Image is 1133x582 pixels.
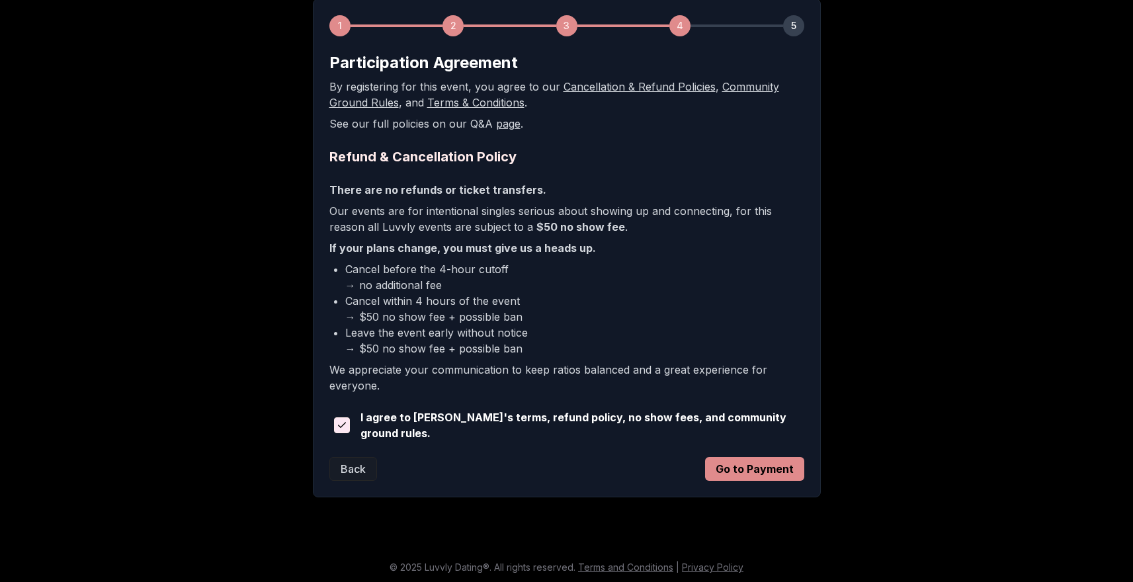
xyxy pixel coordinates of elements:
[329,116,804,132] p: See our full policies on our Q&A .
[329,182,804,198] p: There are no refunds or ticket transfers.
[676,561,679,573] span: |
[329,240,804,256] p: If your plans change, you must give us a heads up.
[345,293,804,325] li: Cancel within 4 hours of the event → $50 no show fee + possible ban
[682,561,743,573] a: Privacy Policy
[578,561,673,573] a: Terms and Conditions
[345,325,804,356] li: Leave the event early without notice → $50 no show fee + possible ban
[360,409,804,441] span: I agree to [PERSON_NAME]'s terms, refund policy, no show fees, and community ground rules.
[496,117,521,130] a: page
[329,147,804,166] h2: Refund & Cancellation Policy
[329,79,804,110] p: By registering for this event, you agree to our , , and .
[329,52,804,73] h2: Participation Agreement
[329,203,804,235] p: Our events are for intentional singles serious about showing up and connecting, for this reason a...
[329,457,377,481] button: Back
[705,457,804,481] button: Go to Payment
[783,15,804,36] div: 5
[329,362,804,394] p: We appreciate your communication to keep ratios balanced and a great experience for everyone.
[427,96,525,109] a: Terms & Conditions
[556,15,577,36] div: 3
[564,80,716,93] a: Cancellation & Refund Policies
[536,220,625,233] b: $50 no show fee
[669,15,691,36] div: 4
[329,15,351,36] div: 1
[345,261,804,293] li: Cancel before the 4-hour cutoff → no additional fee
[442,15,464,36] div: 2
